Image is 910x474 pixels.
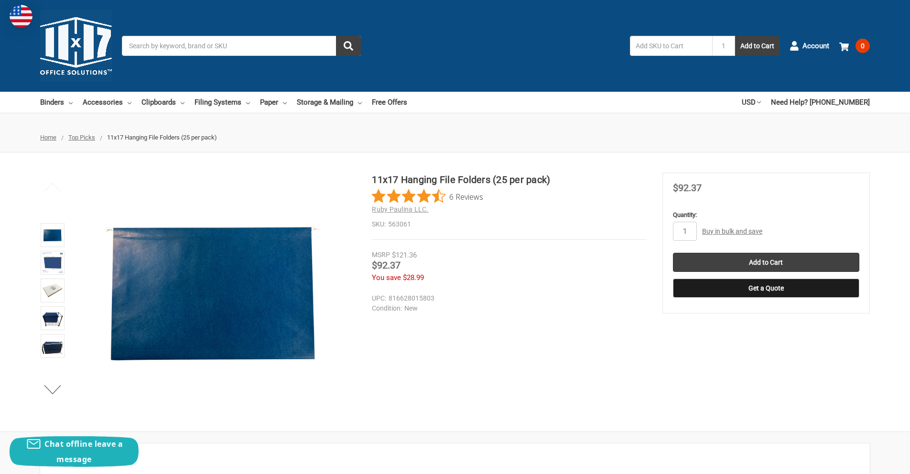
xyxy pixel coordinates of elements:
[372,259,401,271] span: $92.37
[372,250,390,260] div: MSRP
[449,189,483,204] span: 6 Reviews
[42,335,63,356] img: 11x17 Hanging File Folders (25 per pack)
[44,439,123,464] span: Chat offline leave a message
[372,219,647,229] dd: 563061
[742,92,761,113] a: USD
[702,227,762,235] a: Buy in bulk and save
[790,33,829,58] a: Account
[372,189,483,204] button: Rated 4.5 out of 5 stars from 6 reviews. Jump to reviews.
[122,36,361,56] input: Search by keyword, brand or SKU
[839,33,870,58] a: 0
[372,303,642,313] dd: New
[372,293,642,303] dd: 816628015803
[771,92,870,113] a: Need Help? [PHONE_NUMBER]
[392,251,417,259] span: $121.36
[802,41,829,52] span: Account
[141,92,184,113] a: Clipboards
[42,225,63,246] img: 11x17 Hanging File Folders
[372,219,386,229] dt: SKU:
[95,172,334,411] img: 11x17 Hanging File Folders
[50,453,860,468] h2: Description
[856,39,870,53] span: 0
[372,172,647,187] h1: 11x17 Hanging File Folders (25 per pack)
[38,380,67,399] button: Next
[735,36,780,56] button: Add to Cart
[630,36,712,56] input: Add SKU to Cart
[372,303,402,313] dt: Condition:
[297,92,362,113] a: Storage & Mailing
[68,134,95,141] a: Top Picks
[40,92,73,113] a: Binders
[83,92,131,113] a: Accessories
[673,279,859,298] button: Get a Quote
[372,205,428,213] a: Ruby Paulina LLC.
[42,308,63,329] img: 11x17 Hanging File Folders (25 per pack)
[403,273,424,282] span: $28.99
[42,252,63,273] img: 11x17 Hanging File Folders (25 per pack)
[107,134,217,141] span: 11x17 Hanging File Folders (25 per pack)
[40,134,56,141] a: Home
[372,273,401,282] span: You save
[40,10,112,82] img: 11x17.com
[10,5,32,28] img: duty and tax information for United States
[38,177,67,196] button: Previous
[372,92,407,113] a: Free Offers
[673,253,859,272] input: Add to Cart
[195,92,250,113] a: Filing Systems
[10,436,139,467] button: Chat offline leave a message
[372,293,386,303] dt: UPC:
[673,210,859,220] label: Quantity:
[260,92,287,113] a: Paper
[673,182,702,194] span: $92.37
[42,280,63,301] img: 11x17 Hanging File Folders (25 per pack)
